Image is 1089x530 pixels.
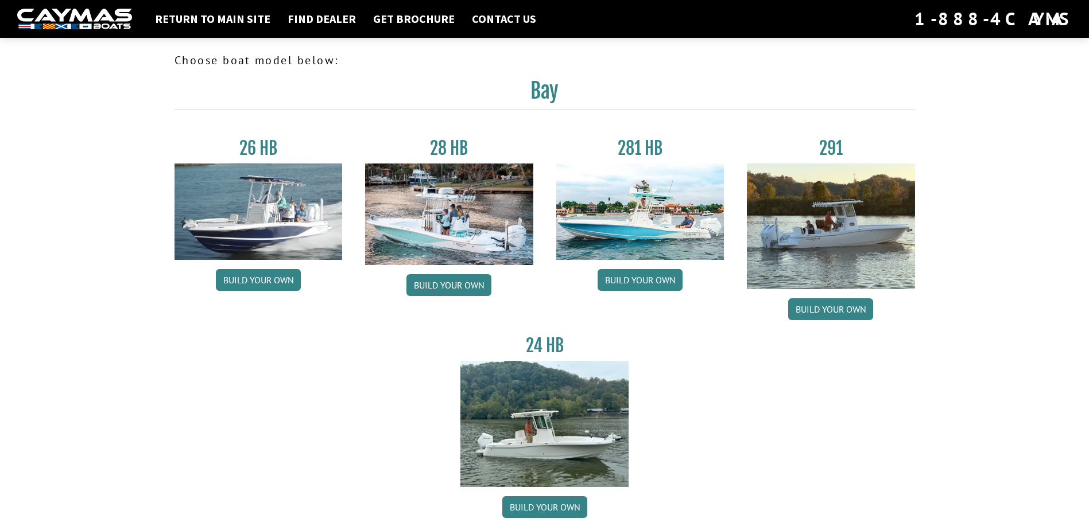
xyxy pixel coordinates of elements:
h3: 291 [747,138,915,159]
h3: 281 HB [556,138,724,159]
h3: 26 HB [175,138,343,159]
a: Find Dealer [282,11,362,26]
img: 26_new_photo_resized.jpg [175,163,343,260]
div: 1-888-4CAYMAS [914,6,1072,32]
a: Get Brochure [367,11,460,26]
h3: 24 HB [460,335,629,356]
img: 28_hb_thumbnail_for_caymas_connect.jpg [365,163,533,265]
a: Build your own [788,298,873,320]
img: 24_HB_thumbnail.jpg [460,361,629,486]
p: Choose boat model below: [175,52,915,69]
img: 291_Thumbnail.jpg [747,163,915,289]
img: 28-hb-twin.jpg [556,163,724,260]
img: white-logo-c9c8dbefe5ff5ceceb0f0178aa75bf4bb51f6bca0971e226c86eb53dfe498488.png [17,9,132,30]
a: Return to main site [149,11,276,26]
a: Build your own [598,269,683,291]
a: Build your own [216,269,301,291]
a: Build your own [502,496,587,518]
h3: 28 HB [365,138,533,159]
a: Build your own [406,274,491,296]
h2: Bay [175,78,915,110]
a: Contact Us [466,11,542,26]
